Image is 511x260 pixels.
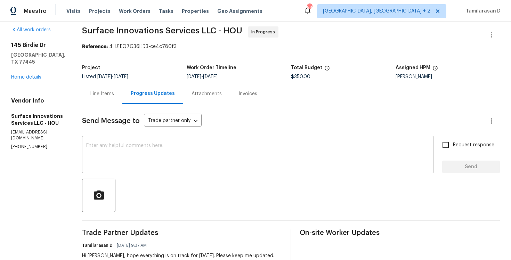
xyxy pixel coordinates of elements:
[291,74,310,79] span: $350.00
[187,65,236,70] h5: Work Order Timeline
[82,26,242,35] span: Surface Innovations Services LLC - HOU
[82,229,282,236] span: Trade Partner Updates
[66,8,81,15] span: Visits
[11,113,65,127] h5: Surface Innovations Services LLC - HOU
[117,242,147,249] span: [DATE] 9:37 AM
[187,74,218,79] span: -
[82,65,100,70] h5: Project
[11,51,65,65] h5: [GEOGRAPHIC_DATA], TX 77445
[119,8,151,15] span: Work Orders
[396,74,500,79] div: [PERSON_NAME]
[251,29,278,35] span: In Progress
[323,8,430,15] span: [GEOGRAPHIC_DATA], [GEOGRAPHIC_DATA] + 2
[307,4,312,11] div: 58
[11,27,51,32] a: All work orders
[203,74,218,79] span: [DATE]
[82,242,113,249] h6: Tamilarasan D
[291,65,322,70] h5: Total Budget
[238,90,257,97] div: Invoices
[192,90,222,97] div: Attachments
[217,8,262,15] span: Geo Assignments
[11,75,41,80] a: Home details
[463,8,501,15] span: Tamilarasan D
[300,229,500,236] span: On-site Worker Updates
[11,144,65,150] p: [PHONE_NUMBER]
[144,115,202,127] div: Trade partner only
[187,74,201,79] span: [DATE]
[453,141,494,149] span: Request response
[82,117,140,124] span: Send Message to
[97,74,112,79] span: [DATE]
[11,129,65,141] p: [EMAIL_ADDRESS][DOMAIN_NAME]
[114,74,128,79] span: [DATE]
[82,43,500,50] div: 4HJ1EQ7G36HD3-ce4c780f3
[432,65,438,74] span: The hpm assigned to this work order.
[11,97,65,104] h4: Vendor Info
[159,9,173,14] span: Tasks
[324,65,330,74] span: The total cost of line items that have been proposed by Opendoor. This sum includes line items th...
[24,8,47,15] span: Maestro
[82,44,108,49] b: Reference:
[90,90,114,97] div: Line Items
[11,42,65,49] h2: 145 Birdie Dr
[396,65,430,70] h5: Assigned HPM
[182,8,209,15] span: Properties
[82,74,128,79] span: Listed
[89,8,111,15] span: Projects
[97,74,128,79] span: -
[131,90,175,97] div: Progress Updates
